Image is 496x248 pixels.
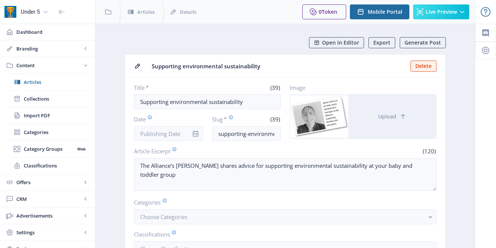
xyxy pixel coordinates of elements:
button: Live Preview [413,4,469,19]
span: Live Preview [426,9,457,15]
img: app-icon.png [4,6,16,18]
span: Advertisements [16,212,82,219]
span: Dashboard [16,28,89,36]
span: Token [322,8,337,15]
a: Articles [7,74,88,90]
label: Article Excerpt [134,147,282,155]
input: Publishing Date [134,126,203,141]
span: Category Groups [24,145,75,153]
button: Upload [348,95,436,138]
span: Mobile Portal [368,9,402,15]
span: Articles [137,8,155,16]
span: (39) [269,84,281,91]
span: Settings [16,229,82,236]
button: Export [368,37,395,48]
label: Date [134,115,197,123]
button: 0Token [302,4,346,19]
nb-icon: info [192,130,199,137]
span: Articles [24,78,88,86]
span: Open in Editor [322,40,359,46]
a: Classifications [7,157,88,174]
button: Generate Post [400,37,446,48]
input: Type Article Title ... [134,94,281,109]
span: (39) [269,115,281,123]
span: Generate Post [405,40,441,46]
span: Upload [378,114,396,120]
span: Export [373,40,390,46]
span: Branding [16,45,82,52]
a: Category GroupsWeb [7,141,88,157]
a: Collections [7,91,88,107]
a: Import PDF [7,107,88,124]
button: Choose Categories [134,209,437,224]
span: Offers [16,179,82,186]
span: Details [180,8,196,16]
button: Mobile Portal [350,4,409,19]
label: Image [290,84,431,91]
span: Classifications [24,162,88,169]
span: CRM [16,195,82,203]
label: Slug [212,115,244,123]
a: Categories [7,124,88,140]
button: Delete [410,61,437,72]
button: Open in Editor [309,37,364,48]
span: Content [16,62,82,69]
nb-badge: Web [75,145,88,153]
span: Import PDF [24,112,88,119]
label: Categories [134,198,431,206]
span: Collections [24,95,88,102]
span: (120) [422,147,437,155]
span: Choose Categories [140,213,187,221]
div: Under 5 [21,4,40,20]
span: Categories [24,128,88,136]
span: Supporting environmental sustainability [152,62,406,70]
input: this-is-how-a-slug-looks-like [212,126,281,141]
label: Title [134,84,204,91]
